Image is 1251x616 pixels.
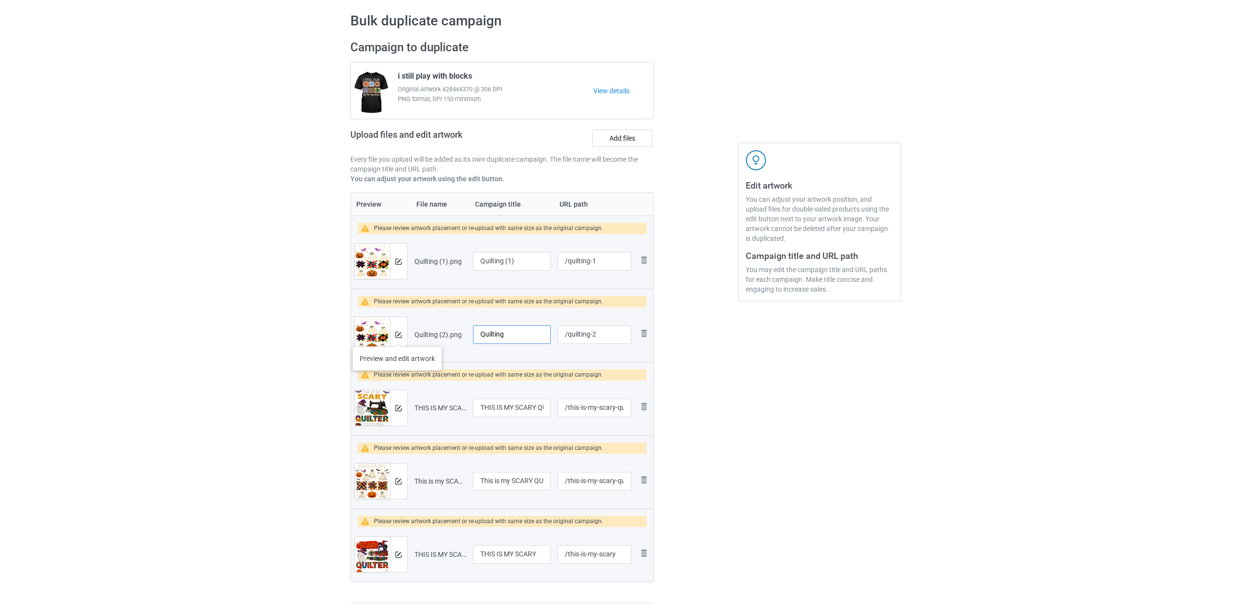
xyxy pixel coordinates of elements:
[374,369,603,381] div: Please review artwork placement or re-upload with same size as the original campaign.
[746,180,894,191] h3: Edit artwork
[374,516,603,527] div: Please review artwork placement or re-upload with same size as the original campaign.
[374,296,603,307] div: Please review artwork placement or re-upload with same size as the original campaign.
[374,443,603,454] div: Please review artwork placement or re-upload with same size as the original campaign.
[395,478,402,485] img: svg+xml;base64,PD94bWwgdmVyc2lvbj0iMS4wIiBlbmNvZGluZz0iVVRGLTgiPz4KPHN2ZyB3aWR0aD0iMTRweCIgaGVpZ2...
[355,464,390,506] img: original.png
[395,258,402,265] img: svg+xml;base64,PD94bWwgdmVyc2lvbj0iMS4wIiBlbmNvZGluZz0iVVRGLTgiPz4KPHN2ZyB3aWR0aD0iMTRweCIgaGVpZ2...
[351,193,411,215] th: Preview
[592,129,652,147] label: Add files
[361,518,374,525] img: warning
[361,225,374,232] img: warning
[395,405,402,411] img: svg+xml;base64,PD94bWwgdmVyc2lvbj0iMS4wIiBlbmNvZGluZz0iVVRGLTgiPz4KPHN2ZyB3aWR0aD0iMTRweCIgaGVpZ2...
[355,317,390,359] img: original.png
[414,403,466,413] div: THIS IS MY SCARY QUILTER COSTUME (1).png
[355,537,390,579] img: original.png
[746,194,894,243] div: You can adjust your artwork position, and upload files for double-sided products using the edit b...
[355,244,390,286] img: original.png
[395,552,402,558] img: svg+xml;base64,PD94bWwgdmVyc2lvbj0iMS4wIiBlbmNvZGluZz0iVVRGLTgiPz4KPHN2ZyB3aWR0aD0iMTRweCIgaGVpZ2...
[638,327,650,339] img: svg+xml;base64,PD94bWwgdmVyc2lvbj0iMS4wIiBlbmNvZGluZz0iVVRGLTgiPz4KPHN2ZyB3aWR0aD0iMjhweCIgaGVpZ2...
[746,250,894,261] h3: Campaign title and URL path
[361,371,374,379] img: warning
[352,346,442,371] div: Preview and edit artwork
[361,298,374,305] img: warning
[746,265,894,294] div: You may edit the campaign title and URL paths for each campaign. Make title concise and engaging ...
[395,332,402,338] img: svg+xml;base64,PD94bWwgdmVyc2lvbj0iMS4wIiBlbmNvZGluZz0iVVRGLTgiPz4KPHN2ZyB3aWR0aD0iMTRweCIgaGVpZ2...
[374,223,603,234] div: Please review artwork placement or re-upload with same size as the original campaign.
[350,154,654,174] p: Every file you upload will be added as its own duplicate campaign. The file name will become the ...
[398,85,594,94] span: Original Artwork 4284x4370 @ 306 DPI
[414,256,466,266] div: Quilting (1).png
[638,474,650,486] img: svg+xml;base64,PD94bWwgdmVyc2lvbj0iMS4wIiBlbmNvZGluZz0iVVRGLTgiPz4KPHN2ZyB3aWR0aD0iMjhweCIgaGVpZ2...
[398,94,594,104] span: PNG format, DPI 150 minimum
[593,86,653,96] a: View details
[350,175,504,183] b: You can adjust your artwork using the edit button.
[638,401,650,412] img: svg+xml;base64,PD94bWwgdmVyc2lvbj0iMS4wIiBlbmNvZGluZz0iVVRGLTgiPz4KPHN2ZyB3aWR0aD0iMjhweCIgaGVpZ2...
[554,193,634,215] th: URL path
[350,40,654,55] h2: Campaign to duplicate
[350,129,533,148] h2: Upload files and edit artwork
[470,193,555,215] th: Campaign title
[746,150,766,170] img: svg+xml;base64,PD94bWwgdmVyc2lvbj0iMS4wIiBlbmNvZGluZz0iVVRGLTgiPz4KPHN2ZyB3aWR0aD0iNDJweCIgaGVpZ2...
[398,71,472,85] span: i still play with blocks
[638,547,650,559] img: svg+xml;base64,PD94bWwgdmVyc2lvbj0iMS4wIiBlbmNvZGluZz0iVVRGLTgiPz4KPHN2ZyB3aWR0aD0iMjhweCIgaGVpZ2...
[414,330,466,340] div: Quilting (2).png
[411,193,470,215] th: File name
[414,550,466,559] div: THIS IS MY SCARY.png
[350,12,901,30] h1: Bulk duplicate campaign
[414,476,466,486] div: This is my SCARY QUILTER-COSTUME.png
[361,445,374,452] img: warning
[355,390,390,432] img: original.png
[638,254,650,266] img: svg+xml;base64,PD94bWwgdmVyc2lvbj0iMS4wIiBlbmNvZGluZz0iVVRGLTgiPz4KPHN2ZyB3aWR0aD0iMjhweCIgaGVpZ2...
